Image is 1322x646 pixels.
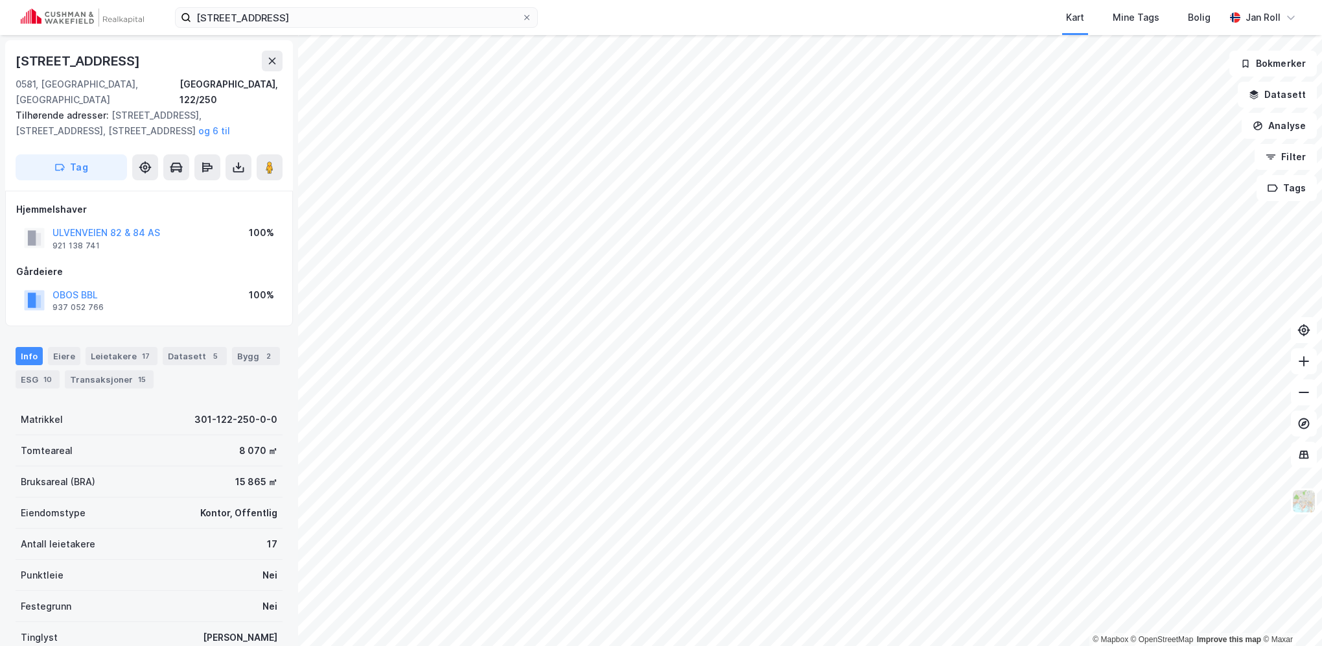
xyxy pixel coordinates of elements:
[16,264,282,280] div: Gårdeiere
[16,154,127,180] button: Tag
[1131,635,1194,644] a: OpenStreetMap
[21,474,95,490] div: Bruksareal (BRA)
[1197,635,1261,644] a: Improve this map
[41,373,54,386] div: 10
[200,505,277,521] div: Kontor, Offentlig
[249,287,274,303] div: 100%
[1093,635,1128,644] a: Mapbox
[1257,584,1322,646] iframe: Chat Widget
[65,370,154,389] div: Transaksjoner
[1257,584,1322,646] div: Kontrollprogram for chat
[1257,175,1317,201] button: Tags
[163,347,227,365] div: Datasett
[86,347,157,365] div: Leietakere
[21,599,71,614] div: Festegrunn
[135,373,148,386] div: 15
[191,8,522,27] input: Søk på adresse, matrikkel, gårdeiere, leietakere eller personer
[21,536,95,552] div: Antall leietakere
[52,241,100,251] div: 921 138 741
[16,110,111,121] span: Tilhørende adresser:
[21,412,63,427] div: Matrikkel
[209,350,222,363] div: 5
[16,51,143,71] div: [STREET_ADDRESS]
[16,347,43,365] div: Info
[1246,10,1281,25] div: Jan Roll
[21,8,144,27] img: cushman-wakefield-realkapital-logo.202ea83816669bd177139c58696a8fa1.svg
[262,568,277,583] div: Nei
[235,474,277,490] div: 15 865 ㎡
[21,630,58,645] div: Tinglyst
[1066,10,1084,25] div: Kart
[249,225,274,241] div: 100%
[262,350,275,363] div: 2
[1188,10,1211,25] div: Bolig
[16,370,60,389] div: ESG
[52,302,104,313] div: 937 052 766
[203,630,277,645] div: [PERSON_NAME]
[194,412,277,427] div: 301-122-250-0-0
[16,108,272,139] div: [STREET_ADDRESS], [STREET_ADDRESS], [STREET_ADDRESS]
[1229,51,1317,77] button: Bokmerker
[21,505,86,521] div: Eiendomstype
[1255,144,1317,170] button: Filter
[267,536,277,552] div: 17
[1242,113,1317,139] button: Analyse
[21,443,73,459] div: Tomteareal
[21,568,64,583] div: Punktleie
[16,77,180,108] div: 0581, [GEOGRAPHIC_DATA], [GEOGRAPHIC_DATA]
[180,77,283,108] div: [GEOGRAPHIC_DATA], 122/250
[239,443,277,459] div: 8 070 ㎡
[1238,82,1317,108] button: Datasett
[1292,489,1316,514] img: Z
[16,202,282,217] div: Hjemmelshaver
[232,347,280,365] div: Bygg
[262,599,277,614] div: Nei
[1113,10,1159,25] div: Mine Tags
[139,350,152,363] div: 17
[48,347,80,365] div: Eiere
